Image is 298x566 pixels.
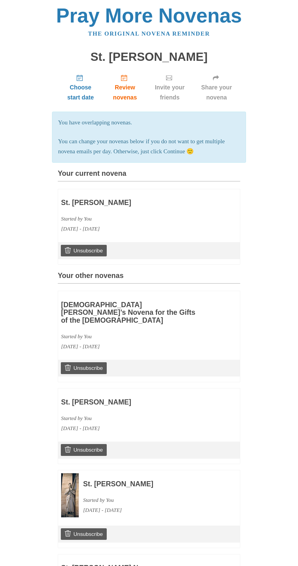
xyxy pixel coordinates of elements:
span: Invite your friends [153,82,187,102]
h3: [DEMOGRAPHIC_DATA][PERSON_NAME]’s Novena for the Gifts of the [DEMOGRAPHIC_DATA] [61,301,202,325]
h3: Your current novena [58,170,240,182]
h3: St. [PERSON_NAME] [61,199,202,207]
h3: St. [PERSON_NAME] [61,398,202,406]
span: Choose start date [64,82,97,102]
a: Unsubscribe [61,444,107,456]
div: [DATE] - [DATE] [61,342,202,352]
h3: Your other novenas [58,272,240,284]
a: Pray More Novenas [56,4,242,27]
a: Share your novena [193,69,240,106]
a: Choose start date [58,69,103,106]
div: Started by You [83,495,223,505]
a: Review novenas [103,69,147,106]
a: Unsubscribe [61,362,107,374]
a: Invite your friends [147,69,193,106]
div: [DATE] - [DATE] [61,423,202,433]
p: You can change your novenas below if you do not want to get multiple novena emails per day. Other... [58,137,240,157]
p: You have overlapping novenas. [58,118,240,128]
img: Novena image [61,473,79,517]
a: Unsubscribe [61,528,107,540]
div: Started by You [61,332,202,342]
a: The original novena reminder [88,30,210,37]
span: Share your novena [199,82,234,102]
h1: St. [PERSON_NAME] [58,50,240,64]
a: Unsubscribe [61,245,107,256]
div: Started by You [61,214,202,224]
span: Review novenas [109,82,140,102]
h3: St. [PERSON_NAME] [83,480,223,488]
div: [DATE] - [DATE] [61,224,202,234]
div: [DATE] - [DATE] [83,505,223,515]
div: Started by You [61,413,202,423]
